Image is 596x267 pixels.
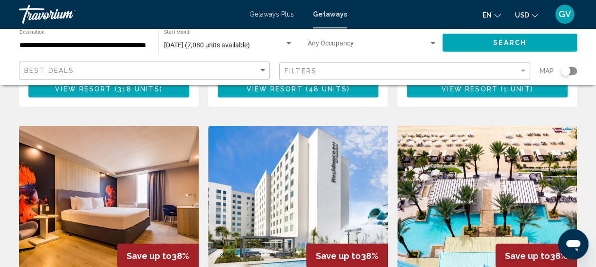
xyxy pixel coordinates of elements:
[127,251,172,261] span: Save up to
[483,11,492,19] span: en
[559,9,571,19] span: GV
[498,85,533,93] span: ( )
[316,251,361,261] span: Save up to
[558,229,588,259] iframe: Button to launch messaging window
[313,10,347,18] a: Getaways
[246,85,303,93] span: View Resort
[218,80,378,98] button: View Resort(48 units)
[309,85,347,93] span: 48 units
[284,67,317,75] span: Filters
[118,85,160,93] span: 318 units
[111,85,162,93] span: ( )
[515,11,529,19] span: USD
[441,85,497,93] span: View Resort
[483,8,501,22] button: Change language
[19,5,240,24] a: Travorium
[493,39,526,47] span: Search
[28,80,189,98] button: View Resort(318 units)
[407,80,568,98] button: View Resort(1 unit)
[552,4,577,24] button: User Menu
[540,64,554,78] span: Map
[24,67,74,74] span: Best Deals
[515,8,538,22] button: Change currency
[279,62,530,81] button: Filter
[504,85,531,93] span: 1 unit
[249,10,294,18] a: Getaways Plus
[164,41,250,49] span: [DATE] (7,080 units available)
[55,85,111,93] span: View Resort
[24,67,267,75] mat-select: Sort by
[442,34,577,51] button: Search
[303,85,349,93] span: ( )
[505,251,550,261] span: Save up to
